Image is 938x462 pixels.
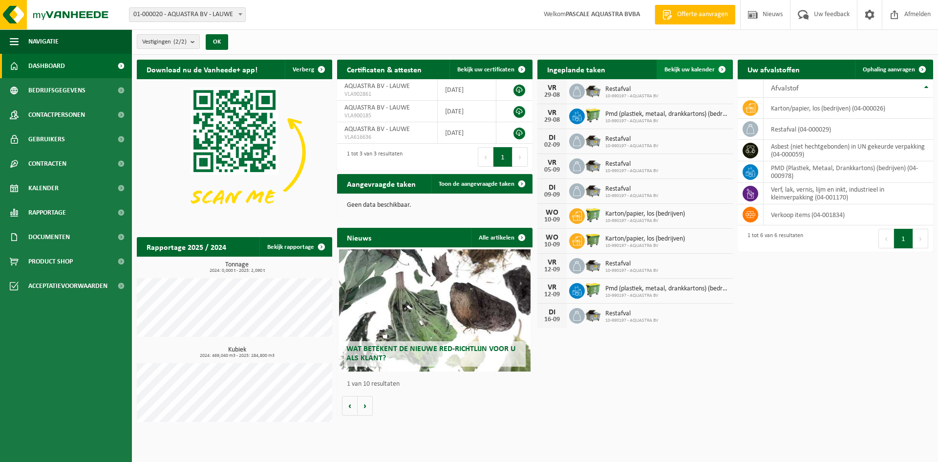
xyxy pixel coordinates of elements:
div: 12-09 [542,266,562,273]
span: Kalender [28,176,59,200]
div: DI [542,184,562,192]
span: Restafval [605,185,659,193]
button: 1 [493,147,512,167]
a: Wat betekent de nieuwe RED-richtlijn voor u als klant? [339,249,531,372]
span: AQUASTRA BV - LAUWE [344,104,410,111]
h2: Uw afvalstoffen [738,60,810,79]
h2: Ingeplande taken [537,60,615,79]
span: Afvalstof [771,85,799,92]
img: WB-0660-HPE-GN-50 [585,207,601,223]
span: Offerte aanvragen [675,10,730,20]
div: WO [542,234,562,242]
img: WB-5000-GAL-GY-01 [585,257,601,273]
h2: Download nu de Vanheede+ app! [137,60,267,79]
button: Next [913,229,928,248]
a: Bekijk uw certificaten [449,60,532,79]
td: PMD (Plastiek, Metaal, Drankkartons) (bedrijven) (04-000978) [764,161,933,183]
span: Restafval [605,135,659,143]
td: [DATE] [438,79,496,101]
td: karton/papier, los (bedrijven) (04-000026) [764,98,933,119]
img: WB-5000-GAL-GY-01 [585,182,601,198]
span: 2024: 0,000 t - 2025: 2,090 t [142,268,332,273]
span: 10-990197 - AQUASTRA BV [605,243,685,249]
span: AQUASTRA BV - LAUWE [344,126,410,133]
div: 16-09 [542,316,562,323]
span: Pmd (plastiek, metaal, drankkartons) (bedrijven) [605,110,728,118]
span: 10-990197 - AQUASTRA BV [605,143,659,149]
span: Product Shop [28,249,73,274]
div: VR [542,284,562,291]
div: DI [542,134,562,142]
span: Ophaling aanvragen [863,66,915,73]
img: WB-5000-GAL-GY-01 [585,307,601,323]
span: Restafval [605,160,659,168]
button: 1 [894,229,913,248]
div: 29-08 [542,92,562,99]
div: VR [542,259,562,266]
span: 10-990197 - AQUASTRA BV [605,193,659,199]
strong: PASCALE AQUASTRA BVBA [566,11,640,18]
button: Vorige [342,396,358,416]
img: WB-5000-GAL-GY-01 [585,157,601,174]
span: Contactpersonen [28,103,85,127]
div: 02-09 [542,142,562,149]
div: 10-09 [542,242,562,248]
span: 10-990197 - AQUASTRA BV [605,93,659,99]
div: 1 tot 3 van 3 resultaten [342,146,403,168]
img: WB-5000-GAL-GY-01 [585,82,601,99]
div: 29-08 [542,117,562,124]
h3: Kubiek [142,347,332,358]
span: Documenten [28,225,70,249]
button: Volgende [358,396,373,416]
span: VLA900185 [344,112,430,120]
span: Bedrijfsgegevens [28,78,85,103]
img: WB-0660-HPE-GN-50 [585,282,601,298]
div: VR [542,159,562,167]
span: Gebruikers [28,127,65,152]
span: Restafval [605,260,659,268]
h2: Aangevraagde taken [337,174,426,193]
td: [DATE] [438,101,496,122]
div: VR [542,109,562,117]
span: Karton/papier, los (bedrijven) [605,235,685,243]
a: Alle artikelen [471,228,532,247]
span: Restafval [605,86,659,93]
span: 10-990197 - AQUASTRA BV [605,168,659,174]
span: 10-990197 - AQUASTRA BV [605,218,685,224]
div: 1 tot 6 van 6 resultaten [743,228,803,249]
span: Verberg [293,66,314,73]
span: Navigatie [28,29,59,54]
span: 10-990197 - AQUASTRA BV [605,318,659,324]
p: Geen data beschikbaar. [347,202,523,209]
span: Acceptatievoorwaarden [28,274,107,298]
span: Karton/papier, los (bedrijven) [605,210,685,218]
div: DI [542,308,562,316]
img: Download de VHEPlus App [137,79,332,226]
a: Offerte aanvragen [655,5,735,24]
p: 1 van 10 resultaten [347,381,528,388]
div: 10-09 [542,217,562,223]
button: Previous [878,229,894,248]
button: Verberg [285,60,331,79]
img: WB-1100-HPE-GN-50 [585,232,601,248]
span: VLA902861 [344,90,430,98]
span: Toon de aangevraagde taken [439,181,514,187]
td: verf, lak, vernis, lijm en inkt, industrieel in kleinverpakking (04-001170) [764,183,933,204]
div: WO [542,209,562,217]
img: WB-0660-HPE-GN-50 [585,107,601,124]
td: [DATE] [438,122,496,144]
td: asbest (niet hechtgebonden) in UN gekeurde verpakking (04-000059) [764,140,933,161]
span: Wat betekent de nieuwe RED-richtlijn voor u als klant? [346,345,515,362]
span: Rapportage [28,200,66,225]
div: VR [542,84,562,92]
span: 10-990197 - AQUASTRA BV [605,293,728,299]
button: Next [512,147,528,167]
button: Previous [478,147,493,167]
span: Bekijk uw kalender [664,66,715,73]
h2: Rapportage 2025 / 2024 [137,237,236,256]
span: Pmd (plastiek, metaal, drankkartons) (bedrijven) [605,285,728,293]
h3: Tonnage [142,262,332,273]
a: Toon de aangevraagde taken [431,174,532,194]
a: Bekijk uw kalender [657,60,732,79]
td: restafval (04-000029) [764,119,933,140]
